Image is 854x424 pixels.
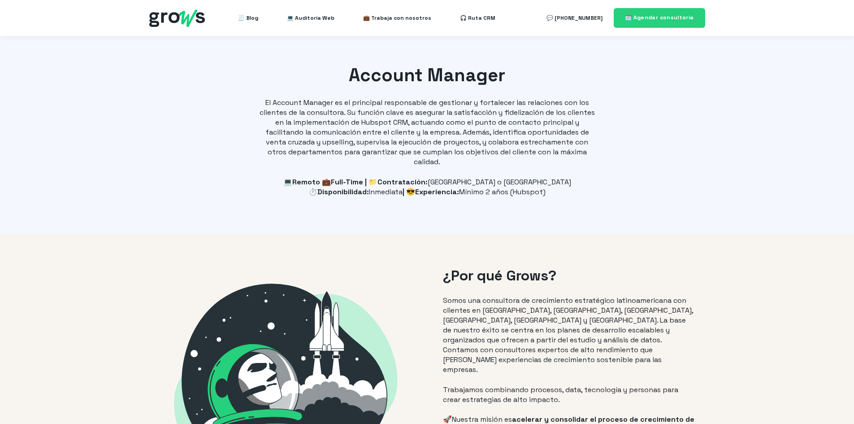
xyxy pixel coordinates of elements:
[809,381,854,424] iframe: Chat Widget
[257,177,598,197] p: 💻Remoto 💼Full-Time | 📁Contratación: ⏱️Disponibilidad: | 😎Experiencia:
[369,187,403,197] span: Inmediata
[257,98,598,167] p: El Account Manager es el principal responsable de gestionar y fortalecer las relaciones con los c...
[257,63,598,88] h1: Account Manager
[428,177,571,187] span: [GEOGRAPHIC_DATA] o [GEOGRAPHIC_DATA]
[363,9,431,27] a: 💼 Trabaja con nosotros
[546,9,603,27] a: 💬 [PHONE_NUMBER]
[625,14,694,21] span: 🗓️ Agendar consultoría
[460,9,495,27] a: 🎧 Ruta CRM
[459,187,546,197] span: Mínimo 2 años (Hubspot)
[149,9,205,27] img: grows - hubspot
[443,266,696,286] h2: ¿Por qué Grows?
[443,296,696,375] p: Somos una consultora de crecimiento estratégico latinoamericana con clientes en [GEOGRAPHIC_DATA]...
[238,9,258,27] a: 🧾 Blog
[287,9,334,27] a: 💻 Auditoría Web
[614,8,705,27] a: 🗓️ Agendar consultoría
[443,385,696,405] p: Trabajamos combinando procesos, data, tecnología y personas para crear estrategias de alto impacto.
